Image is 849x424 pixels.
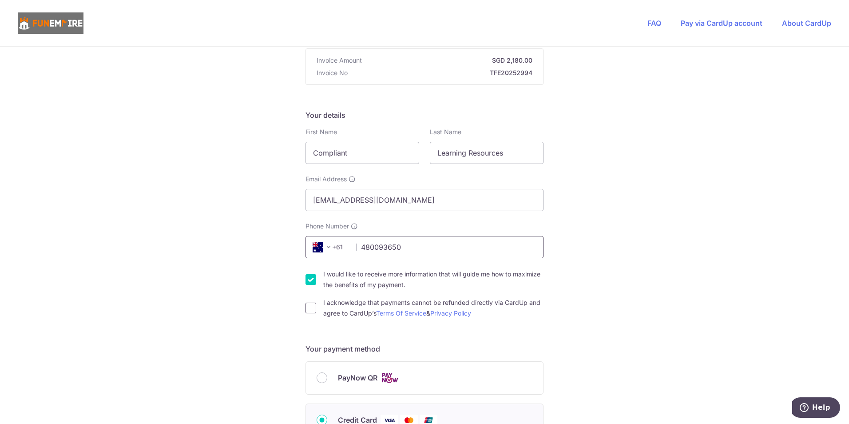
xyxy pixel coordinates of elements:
[430,309,471,317] a: Privacy Policy
[782,19,831,28] a: About CardUp
[351,68,532,77] strong: TFE20252994
[381,372,399,384] img: Cards logo
[792,397,840,420] iframe: Opens a widget where you can find more information
[365,56,532,65] strong: SGD 2,180.00
[338,372,377,383] span: PayNow QR
[305,222,349,231] span: Phone Number
[305,175,347,184] span: Email Address
[305,189,544,211] input: Email address
[317,68,348,77] span: Invoice No
[430,128,461,136] label: Last Name
[313,242,334,252] span: +61
[681,19,762,28] a: Pay via CardUp account
[305,344,544,354] h5: Your payment method
[305,110,544,120] h5: Your details
[317,372,532,384] div: PayNow QR Cards logo
[323,297,544,319] label: I acknowledge that payments cannot be refunded directly via CardUp and agree to CardUp’s &
[305,128,337,136] label: First Name
[376,309,426,317] a: Terms Of Service
[305,142,419,164] input: First name
[430,142,544,164] input: Last name
[323,269,544,290] label: I would like to receive more information that will guide me how to maximize the benefits of my pa...
[317,56,362,65] span: Invoice Amount
[310,242,350,252] span: +61
[647,19,661,28] a: FAQ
